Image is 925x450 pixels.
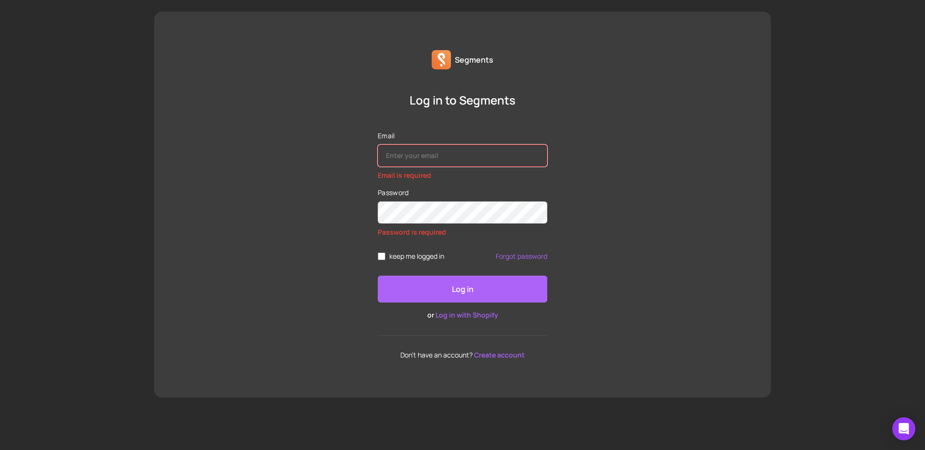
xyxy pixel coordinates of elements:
[378,227,547,237] p: Password is required
[455,54,493,66] p: Segments
[378,276,547,303] button: Log in
[378,93,547,108] p: Log in to Segments
[378,310,547,320] p: or
[378,171,547,180] p: Email is required
[474,350,525,359] a: Create account
[378,201,547,224] input: Password
[892,417,915,440] div: Open Intercom Messenger
[436,310,498,319] a: Log in with Shopify
[378,131,547,141] label: Email
[378,252,385,260] input: remember me
[496,252,547,260] a: Forgot password
[389,252,444,260] span: keep me logged in
[378,188,547,198] label: Password
[378,351,547,359] p: Don't have an account?
[452,283,474,295] p: Log in
[378,145,547,167] input: Email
